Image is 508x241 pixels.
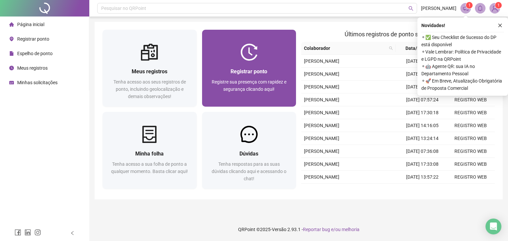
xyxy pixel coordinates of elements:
a: DúvidasTenha respostas para as suas dúvidas clicando aqui e acessando o chat! [202,112,296,189]
div: Open Intercom Messenger [486,219,501,234]
span: clock-circle [9,66,14,70]
span: Últimos registros de ponto sincronizados [345,31,451,38]
span: Tenha acesso aos seus registros de ponto, incluindo geolocalização e demais observações! [113,79,186,99]
sup: Atualize o seu contato no menu Meus Dados [495,2,502,9]
span: Minha folha [135,151,164,157]
td: REGISTRO WEB [446,93,495,106]
img: 78408 [490,3,500,13]
span: [PERSON_NAME] [304,136,339,141]
span: Dúvidas [239,151,258,157]
td: REGISTRO WEB [446,106,495,119]
span: Versão [272,227,286,232]
td: [DATE] 13:24:14 [398,132,446,145]
a: Meus registrosTenha acesso aos seus registros de ponto, incluindo geolocalização e demais observa... [103,30,197,107]
footer: QRPoint © 2025 - 2.93.1 - [89,218,508,241]
a: Minha folhaTenha acesso a sua folha de ponto a qualquer momento. Basta clicar aqui! [103,112,197,189]
span: Tenha acesso a sua folha de ponto a qualquer momento. Basta clicar aqui! [111,161,188,174]
td: REGISTRO WEB [446,184,495,196]
span: notification [463,5,469,11]
td: [DATE] 17:40:08 [398,55,446,68]
span: search [388,43,394,53]
span: [PERSON_NAME] [304,149,339,154]
span: ⚬ 🤖 Agente QR: sua IA no Departamento Pessoal [421,63,504,77]
span: [PERSON_NAME] [304,58,339,64]
span: Meus registros [132,68,167,75]
td: [DATE] 07:36:08 [398,145,446,158]
td: REGISTRO WEB [446,145,495,158]
sup: 1 [466,2,473,9]
span: [PERSON_NAME] [421,5,456,12]
span: file [9,51,14,56]
span: Registrar ponto [231,68,267,75]
td: [DATE] 17:30:18 [398,106,446,119]
span: bell [477,5,483,11]
span: Registrar ponto [17,36,49,42]
td: [DATE] 07:57:24 [398,93,446,106]
span: linkedin [24,229,31,236]
th: Data/Hora [396,42,443,55]
span: 1 [497,3,500,8]
td: [DATE] 13:57:22 [398,171,446,184]
td: [DATE] 14:16:05 [398,119,446,132]
td: [DATE] 14:10:27 [398,81,446,93]
span: left [70,231,75,235]
span: instagram [34,229,41,236]
span: ⚬ Vale Lembrar: Política de Privacidade e LGPD na QRPoint [421,48,504,63]
td: REGISTRO WEB [446,171,495,184]
td: REGISTRO WEB [446,132,495,145]
span: [PERSON_NAME] [304,97,339,102]
span: Minhas solicitações [17,80,58,85]
span: facebook [15,229,21,236]
span: 1 [468,3,471,8]
span: [PERSON_NAME] [304,123,339,128]
span: [PERSON_NAME] [304,161,339,167]
span: Espelho de ponto [17,51,53,56]
span: [PERSON_NAME] [304,84,339,89]
span: Meus registros [17,65,48,71]
span: search [408,6,413,11]
span: schedule [9,80,14,85]
span: ⚬ 🚀 Em Breve, Atualização Obrigatória de Proposta Comercial [421,77,504,92]
span: [PERSON_NAME] [304,110,339,115]
td: REGISTRO WEB [446,119,495,132]
span: Colaborador [304,45,386,52]
span: Novidades ! [421,22,445,29]
span: [PERSON_NAME] [304,71,339,77]
td: [DATE] 14:54:44 [398,68,446,81]
a: Registrar pontoRegistre sua presença com rapidez e segurança clicando aqui! [202,30,296,107]
span: Data/Hora [398,45,435,52]
span: Página inicial [17,22,44,27]
span: [PERSON_NAME] [304,174,339,180]
span: Registre sua presença com rapidez e segurança clicando aqui! [212,79,286,92]
td: [DATE] 17:33:08 [398,158,446,171]
td: REGISTRO WEB [446,158,495,171]
span: close [498,23,502,28]
span: search [389,46,393,50]
td: [DATE] 13:01:19 [398,184,446,196]
span: Reportar bug e/ou melhoria [303,227,360,232]
span: environment [9,37,14,41]
span: Tenha respostas para as suas dúvidas clicando aqui e acessando o chat! [212,161,286,181]
span: home [9,22,14,27]
span: ⚬ ✅ Seu Checklist de Sucesso do DP está disponível [421,34,504,48]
